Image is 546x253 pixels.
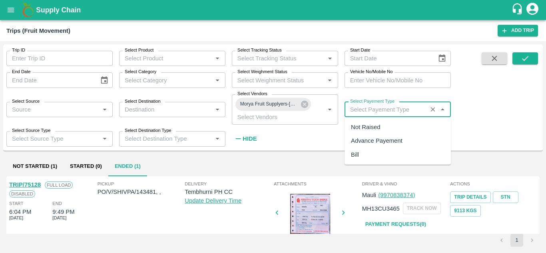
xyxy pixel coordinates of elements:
[325,75,335,86] button: Open
[235,100,303,108] span: Morya Fruit Supplyers-[GEOGRAPHIC_DATA], [GEOGRAPHIC_DATA]-797208941
[125,47,153,54] label: Select Product
[362,192,376,198] span: Mauli
[510,234,523,247] button: page 1
[12,127,50,134] label: Select Source Type
[428,104,438,115] button: Clear
[36,6,81,14] b: Supply Chain
[494,234,540,247] nav: pagination navigation
[325,53,335,64] button: Open
[212,104,223,115] button: Open
[100,104,110,115] button: Open
[125,98,161,105] label: Select Destination
[52,214,66,221] span: [DATE]
[237,47,282,54] label: Select Tracking Status
[234,112,312,122] input: Select Vendors
[6,157,64,176] button: Not Started (1)
[52,200,62,207] span: End
[237,91,267,97] label: Select Vendors
[12,47,25,54] label: Trip ID
[98,180,185,187] span: Pickup
[100,133,110,144] button: Open
[212,133,223,144] button: Open
[235,98,311,111] div: Morya Fruit Supplyers-[GEOGRAPHIC_DATA], [GEOGRAPHIC_DATA]-797208941
[351,123,380,131] div: Not Raised
[347,104,425,115] input: Select Payement Type
[351,150,359,159] div: Bill
[350,47,370,54] label: Start Date
[6,26,70,36] div: Trips (Fruit Movement)
[122,53,210,64] input: Select Product
[362,180,449,187] span: Driver & VHNo
[9,181,41,188] a: TRIP/75128
[122,133,210,144] input: Select Destination Type
[6,51,113,66] input: Enter Trip ID
[212,75,223,86] button: Open
[234,53,312,64] input: Select Tracking Status
[493,191,518,203] a: STN
[12,69,30,75] label: End Date
[122,75,210,85] input: Select Category
[345,72,451,88] input: Enter Vehicle No/Mobile No
[212,53,223,64] button: Open
[98,187,185,196] p: PO/V/SHIVPA/143481, ,
[351,136,403,145] div: Advance Payement
[12,98,40,105] label: Select Source
[234,75,323,85] input: Select Weighment Status
[350,98,395,105] label: Select Payement Type
[9,104,97,115] input: Source
[185,187,272,196] p: Tembhurni PH CC
[185,180,272,187] span: Delivery
[2,1,20,19] button: open drawer
[125,69,156,75] label: Select Category
[237,69,287,75] label: Select Weighment Status
[325,104,335,115] button: Open
[52,207,74,216] div: 9:49 PM
[350,69,393,75] label: Vehicle No/Mobile No
[362,217,429,231] a: Payment Requests(0)
[97,73,112,88] button: Choose date
[450,180,537,187] span: Actions
[6,72,94,88] input: End Date
[378,192,415,198] a: (9970838374)
[450,205,480,217] button: 9113 Kgs
[125,127,171,134] label: Select Destination Type
[243,135,257,142] strong: Hide
[274,180,361,187] span: Attachments
[450,191,490,203] a: Trip Details
[9,133,97,144] input: Select Source Type
[185,197,241,204] a: Update Delivery Time
[232,132,259,145] button: Hide
[9,190,35,197] span: Disabled
[437,104,448,115] button: Close
[36,4,511,16] a: Supply Chain
[20,2,36,18] img: logo
[345,51,432,66] input: Start Date
[9,214,23,221] span: [DATE]
[498,25,538,36] a: Add Trip
[108,157,147,176] button: Ended (1)
[9,207,31,216] div: 6:04 PM
[511,3,525,17] div: customer-support
[9,200,23,207] span: Start
[64,157,108,176] button: Started (0)
[525,2,540,18] div: account of current user
[122,104,210,115] input: Destination
[434,51,450,66] button: Choose date
[45,181,73,189] span: Full Load
[362,204,400,213] p: MH13CU3465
